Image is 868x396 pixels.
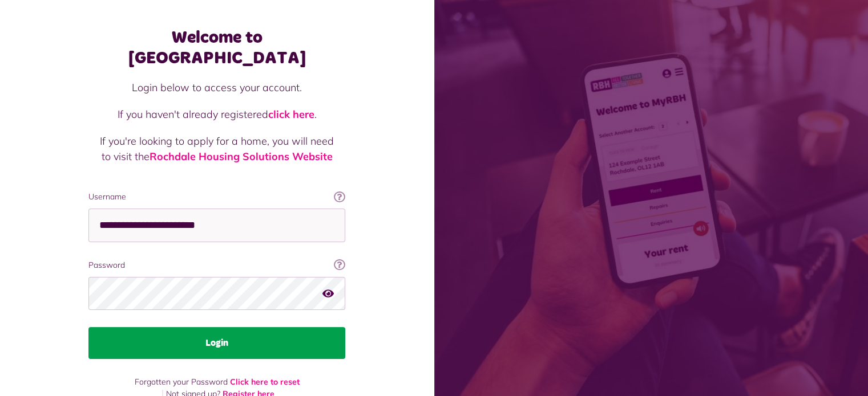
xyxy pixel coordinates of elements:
[268,108,314,121] a: click here
[88,327,345,359] button: Login
[100,80,334,95] p: Login below to access your account.
[150,150,333,163] a: Rochdale Housing Solutions Website
[88,191,345,203] label: Username
[135,377,228,387] span: Forgotten your Password
[100,107,334,122] p: If you haven't already registered .
[230,377,300,387] a: Click here to reset
[88,259,345,271] label: Password
[100,133,334,164] p: If you're looking to apply for a home, you will need to visit the
[88,27,345,68] h1: Welcome to [GEOGRAPHIC_DATA]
